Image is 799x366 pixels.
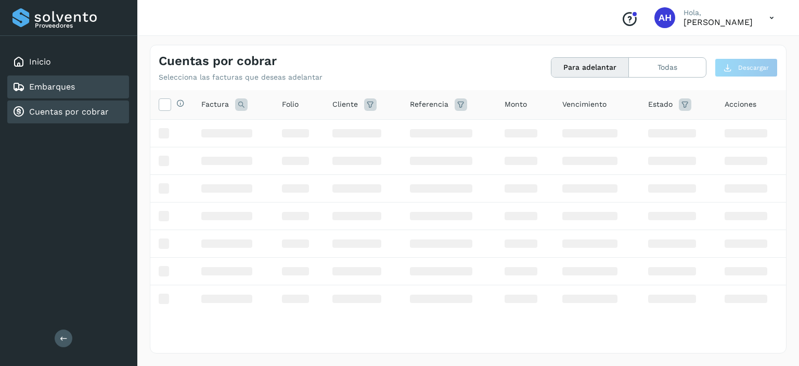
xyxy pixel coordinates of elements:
div: Embarques [7,75,129,98]
p: AZUCENA HERNANDEZ LOPEZ [684,17,753,27]
h4: Cuentas por cobrar [159,54,277,69]
span: Folio [282,99,299,110]
span: Acciones [725,99,756,110]
span: Cliente [332,99,358,110]
span: Estado [648,99,673,110]
span: Factura [201,99,229,110]
p: Proveedores [35,22,125,29]
a: Inicio [29,57,51,67]
p: Hola, [684,8,753,17]
span: Monto [505,99,527,110]
button: Todas [629,58,706,77]
span: Vencimiento [562,99,607,110]
button: Descargar [715,58,778,77]
div: Inicio [7,51,129,73]
a: Cuentas por cobrar [29,107,109,117]
a: Embarques [29,82,75,92]
span: Descargar [738,63,769,72]
span: Referencia [410,99,448,110]
p: Selecciona las facturas que deseas adelantar [159,73,323,82]
div: Cuentas por cobrar [7,100,129,123]
button: Para adelantar [551,58,629,77]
